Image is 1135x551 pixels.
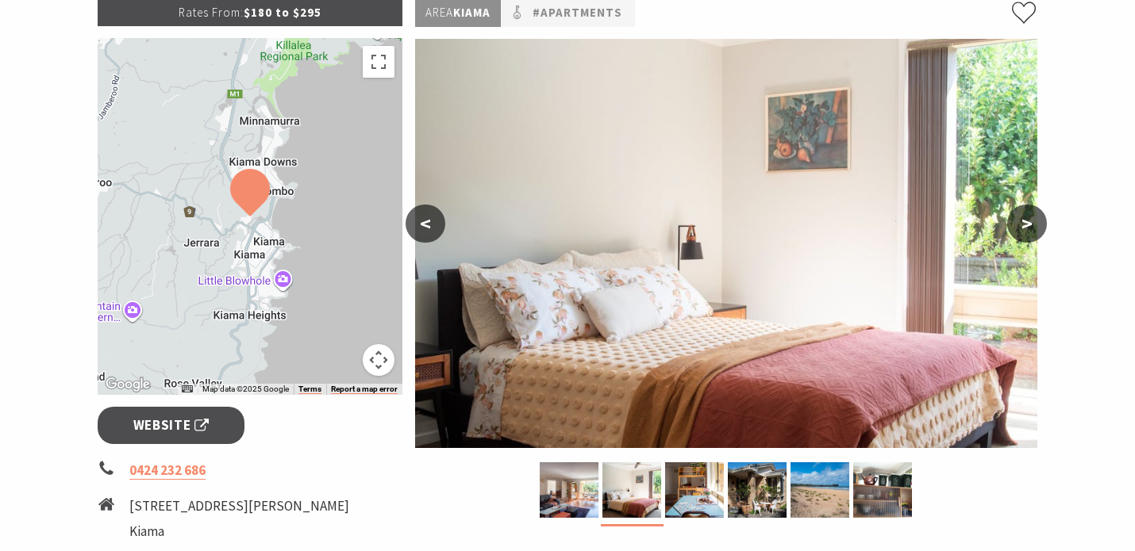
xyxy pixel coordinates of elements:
li: Kiama [129,521,349,542]
img: large size bedroom with Queen sized bed , large floor to ceiling windows with garden view. [602,462,661,518]
span: Rates From: [179,5,244,20]
img: Kitchen hutch showing Retro styling [853,462,912,518]
img: Large sun-lit room with lounge, coffee table, smart TV and Kitchenette. [540,462,598,518]
img: Image shows Bombo Beach which you can walk to in 20 minutes [791,462,849,518]
button: Map camera controls [363,344,394,376]
button: > [1007,205,1047,243]
a: #Apartments [533,3,622,23]
button: Keyboard shortcuts [182,384,193,395]
span: Area [425,5,453,20]
img: Google [102,374,154,395]
span: Website [133,415,210,436]
img: Modern vintage style kitchen hutch with retro styling. Laminate table and two chairs [665,462,724,518]
img: Front door with two steps up to a small patio. Wrought Iron table and chairs with garden setting [728,462,787,518]
button: Toggle fullscreen view [363,46,394,78]
a: Terms (opens in new tab) [298,385,321,394]
a: Website [98,407,244,444]
li: [STREET_ADDRESS][PERSON_NAME] [129,496,349,517]
a: Report a map error [331,385,398,394]
a: Open this area in Google Maps (opens a new window) [102,374,154,395]
img: large size bedroom with Queen sized bed , large floor to ceiling windows with garden view. [415,39,1037,448]
span: Map data ©2025 Google [202,385,289,393]
button: < [406,205,445,243]
a: 0424 232 686 [129,461,206,480]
